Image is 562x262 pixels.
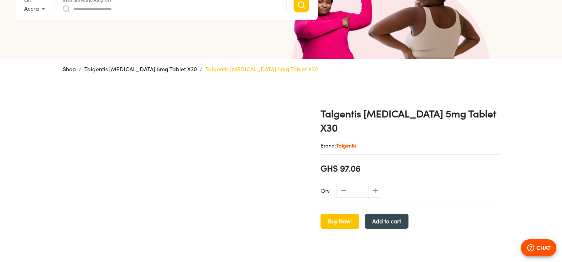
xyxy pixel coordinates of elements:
li: / [200,65,202,73]
p: Brand: [321,142,499,149]
h1: Talgentis [MEDICAL_DATA] 5mg Tablet X30 [321,107,499,135]
p: Qty [321,186,330,195]
p: CHAT [536,244,551,252]
div: Accra [24,3,48,15]
span: Add to cart [372,216,401,226]
button: Add to cart [365,214,408,229]
button: Buy Now! [321,214,359,229]
span: Talgentis [336,143,356,149]
nav: breadcrumb [63,65,500,73]
p: Talgentis [MEDICAL_DATA] 5mg Tablet X30 [205,65,318,73]
span: increase [368,184,382,198]
a: Shop [63,66,76,73]
a: Talgentis [MEDICAL_DATA] 5mg Tablet X30 [84,66,197,73]
span: GHS 97.06 [321,162,361,174]
li: / [79,65,82,73]
span: Buy Now! [328,216,352,226]
button: CHAT [521,239,556,256]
